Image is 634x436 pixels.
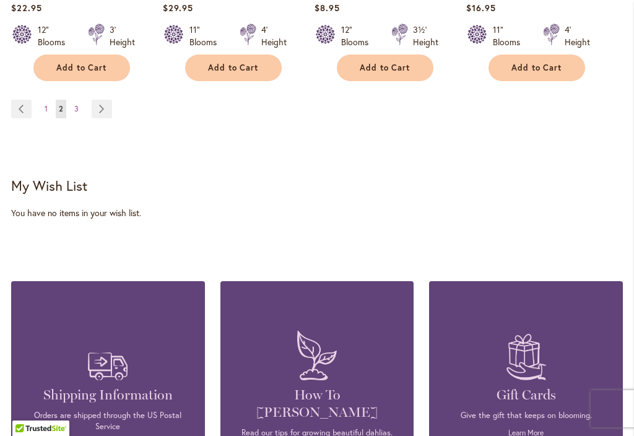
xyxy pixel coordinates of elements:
a: 3 [71,100,82,118]
div: 4' Height [565,24,590,48]
div: 12" Blooms [38,24,73,48]
div: You have no items in your wish list. [11,207,623,219]
p: Orders are shipped through the US Postal Service [30,410,186,432]
a: 1 [41,100,51,118]
p: Give the gift that keeps on blooming. [448,410,604,421]
button: Add to Cart [337,54,433,81]
span: Add to Cart [360,63,410,73]
button: Add to Cart [33,54,130,81]
h4: Shipping Information [30,386,186,404]
span: 2 [59,104,63,113]
iframe: Launch Accessibility Center [9,392,44,427]
span: Add to Cart [56,63,107,73]
button: Add to Cart [185,54,282,81]
span: 3 [74,104,79,113]
h4: How To [PERSON_NAME] [239,386,396,421]
span: Add to Cart [208,63,259,73]
span: $29.95 [163,2,193,14]
span: Add to Cart [511,63,562,73]
div: 11" Blooms [493,24,528,48]
span: 1 [45,104,48,113]
div: 11" Blooms [189,24,225,48]
span: $16.95 [466,2,496,14]
h4: Gift Cards [448,386,604,404]
div: 4' Height [261,24,287,48]
div: 12" Blooms [341,24,376,48]
span: $22.95 [11,2,42,14]
div: 3' Height [110,24,135,48]
div: 3½' Height [413,24,438,48]
span: $8.95 [315,2,340,14]
strong: My Wish List [11,177,87,194]
button: Add to Cart [489,54,585,81]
